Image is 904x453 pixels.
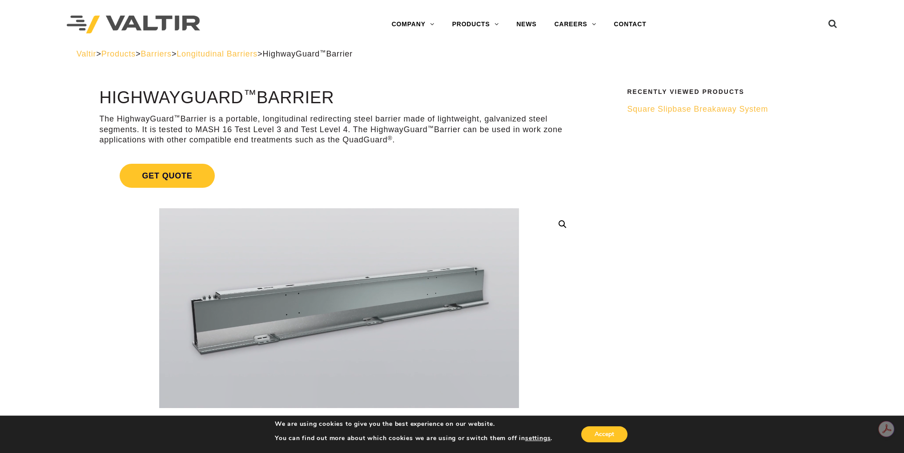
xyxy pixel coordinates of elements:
[275,434,552,442] p: You can find out more about which cookies we are using or switch them off in .
[275,420,552,428] p: We are using cookies to give you the best experience on our website.
[320,49,326,56] sup: ™
[101,49,136,58] a: Products
[177,49,257,58] a: Longitudinal Barriers
[120,164,214,188] span: Get Quote
[99,153,579,198] a: Get Quote
[605,16,655,33] a: CONTACT
[141,49,171,58] a: Barriers
[443,16,508,33] a: PRODUCTS
[99,89,579,107] h1: HighwayGuard Barrier
[388,135,393,142] sup: ®
[581,426,627,442] button: Accept
[244,87,257,101] sup: ™
[627,105,768,113] span: Square Slipbase Breakaway System
[546,16,605,33] a: CAREERS
[262,49,353,58] span: HighwayGuard Barrier
[627,89,822,95] h2: Recently Viewed Products
[627,104,822,114] a: Square Slipbase Breakaway System
[76,49,96,58] a: Valtir
[174,114,180,121] sup: ™
[67,16,200,34] img: Valtir
[383,16,443,33] a: COMPANY
[507,16,545,33] a: NEWS
[428,125,434,131] sup: ™
[525,434,550,442] button: settings
[99,114,579,145] p: The HighwayGuard Barrier is a portable, longitudinal redirecting steel barrier made of lightweigh...
[76,49,828,59] div: > > > >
